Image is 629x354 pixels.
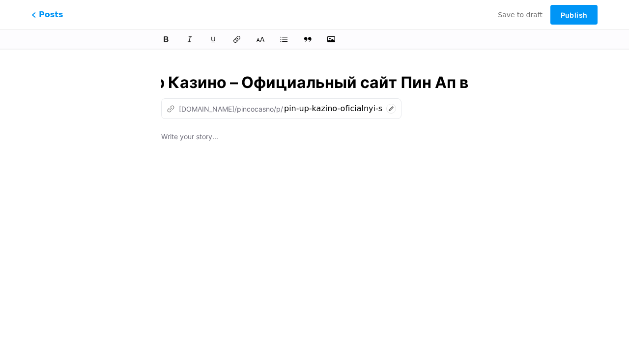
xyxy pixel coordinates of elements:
button: Publish [550,5,598,25]
span: Publish [561,11,587,19]
span: Save to draft [498,11,543,19]
input: Title [161,71,468,94]
span: Posts [31,9,63,21]
div: [DOMAIN_NAME]/pincocasno/p/ [167,104,283,114]
button: Save to draft [498,5,543,25]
